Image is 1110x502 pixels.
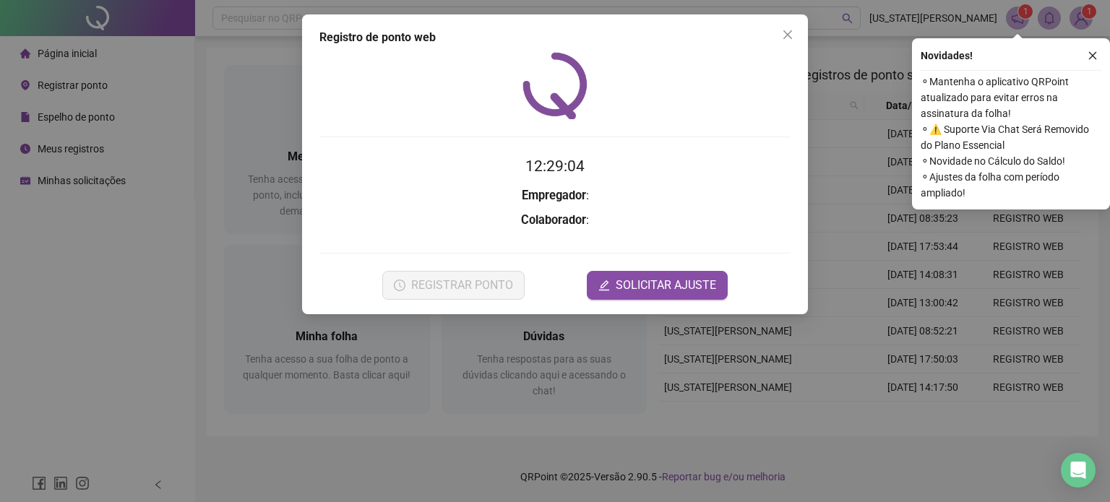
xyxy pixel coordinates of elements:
[587,271,728,300] button: editSOLICITAR AJUSTE
[1061,453,1096,488] div: Open Intercom Messenger
[921,121,1101,153] span: ⚬ ⚠️ Suporte Via Chat Será Removido do Plano Essencial
[319,211,791,230] h3: :
[522,52,588,119] img: QRPoint
[776,23,799,46] button: Close
[319,186,791,205] h3: :
[921,48,973,64] span: Novidades !
[525,157,585,175] time: 12:29:04
[1088,51,1098,61] span: close
[616,277,716,294] span: SOLICITAR AJUSTE
[521,213,586,227] strong: Colaborador
[921,74,1101,121] span: ⚬ Mantenha o aplicativo QRPoint atualizado para evitar erros na assinatura da folha!
[522,189,586,202] strong: Empregador
[319,29,791,46] div: Registro de ponto web
[598,280,610,291] span: edit
[921,153,1101,169] span: ⚬ Novidade no Cálculo do Saldo!
[382,271,525,300] button: REGISTRAR PONTO
[782,29,793,40] span: close
[921,169,1101,201] span: ⚬ Ajustes da folha com período ampliado!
